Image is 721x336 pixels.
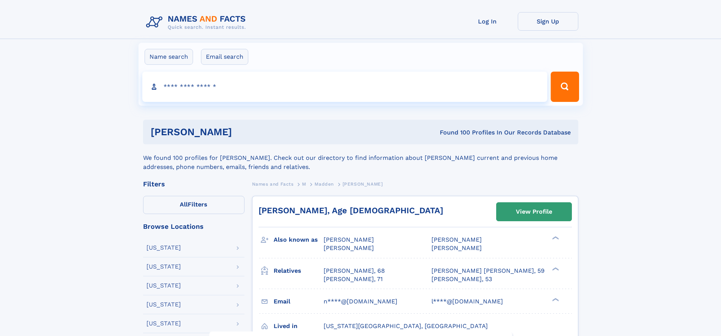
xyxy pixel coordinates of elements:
div: Browse Locations [143,223,244,230]
a: [PERSON_NAME], 71 [324,275,383,283]
a: Log In [457,12,518,31]
a: Names and Facts [252,179,294,189]
div: [US_STATE] [146,245,181,251]
span: [PERSON_NAME] [324,244,374,252]
span: [US_STATE][GEOGRAPHIC_DATA], [GEOGRAPHIC_DATA] [324,322,488,330]
div: View Profile [516,203,552,220]
h3: Relatives [274,264,324,277]
span: [PERSON_NAME] [343,181,383,187]
div: [US_STATE] [146,320,181,327]
img: Logo Names and Facts [143,12,252,33]
a: M [302,179,306,189]
span: Madden [315,181,334,187]
div: ❯ [550,236,559,241]
a: [PERSON_NAME] [PERSON_NAME], 59 [431,267,545,275]
div: We found 100 profiles for [PERSON_NAME]. Check out our directory to find information about [PERSO... [143,144,578,172]
label: Name search [145,49,193,65]
span: M [302,181,306,187]
div: [US_STATE] [146,302,181,308]
h3: Email [274,295,324,308]
label: Email search [201,49,248,65]
div: [US_STATE] [146,283,181,289]
span: [PERSON_NAME] [431,236,482,243]
a: [PERSON_NAME], Age [DEMOGRAPHIC_DATA] [259,206,443,215]
a: [PERSON_NAME], 68 [324,267,385,275]
a: Madden [315,179,334,189]
h3: Lived in [274,320,324,333]
div: [US_STATE] [146,264,181,270]
span: [PERSON_NAME] [431,244,482,252]
h1: [PERSON_NAME] [151,127,336,137]
div: ❯ [550,266,559,271]
button: Search Button [551,72,579,102]
input: search input [142,72,548,102]
div: Found 100 Profiles In Our Records Database [336,128,571,137]
a: [PERSON_NAME], 53 [431,275,492,283]
span: All [180,201,188,208]
a: View Profile [497,203,572,221]
div: Filters [143,181,244,188]
span: [PERSON_NAME] [324,236,374,243]
label: Filters [143,196,244,214]
div: ❯ [550,297,559,302]
h3: Also known as [274,233,324,246]
a: Sign Up [518,12,578,31]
